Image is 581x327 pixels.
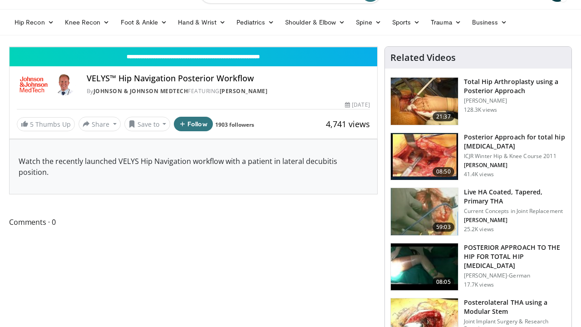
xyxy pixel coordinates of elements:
[390,52,456,63] h4: Related Videos
[464,106,497,114] p: 128.3K views
[425,13,467,31] a: Trauma
[345,101,369,109] div: [DATE]
[467,13,513,31] a: Business
[464,153,566,160] p: ICJR Winter Hip & Knee Course 2011
[390,77,566,125] a: 21:37 Total Hip Arthroplasty using a Posterior Approach [PERSON_NAME] 128.3K views
[464,272,566,279] p: [PERSON_NAME]-German
[326,119,370,129] span: 4,741 views
[30,120,34,129] span: 5
[115,13,173,31] a: Foot & Ankle
[464,226,494,233] p: 25.2K views
[464,243,566,270] h3: POSTERIOR APPROACH TO THE HIP FOR TOTAL HIP [MEDICAL_DATA]
[391,243,458,291] img: 319044_0000_1.png.150x105_q85_crop-smart_upscale.jpg
[433,277,454,287] span: 08:05
[391,78,458,125] img: 286987_0000_1.png.150x105_q85_crop-smart_upscale.jpg
[464,97,566,104] p: [PERSON_NAME]
[215,121,254,129] a: 1903 followers
[390,243,566,291] a: 08:05 POSTERIOR APPROACH TO THE HIP FOR TOTAL HIP [MEDICAL_DATA] [PERSON_NAME]-German 17.7K views
[387,13,426,31] a: Sports
[464,188,566,206] h3: Live HA Coated, Tapered, Primary THA
[464,162,566,169] p: [PERSON_NAME]
[464,77,566,95] h3: Total Hip Arthroplasty using a Posterior Approach
[464,281,494,288] p: 17.7K views
[54,74,76,95] img: Avatar
[390,188,566,236] a: 59:03 Live HA Coated, Tapered, Primary THA Current Concepts in Joint Replacement [PERSON_NAME] 25...
[231,13,280,31] a: Pediatrics
[9,13,59,31] a: Hip Recon
[17,117,75,131] a: 5 Thumbs Up
[390,133,566,181] a: 08:50 Posterior Approach for total hip [MEDICAL_DATA] ICJR Winter Hip & Knee Course 2011 [PERSON_...
[391,188,458,235] img: rana_3.png.150x105_q85_crop-smart_upscale.jpg
[464,133,566,151] h3: Posterior Approach for total hip [MEDICAL_DATA]
[124,117,171,131] button: Save to
[17,74,50,95] img: Johnson & Johnson MedTech
[391,133,458,180] img: 297873_0003_1.png.150x105_q85_crop-smart_upscale.jpg
[433,167,454,176] span: 08:50
[464,217,566,224] p: [PERSON_NAME]
[350,13,386,31] a: Spine
[464,298,566,316] h3: Posterolateral THA using a Modular Stem
[19,156,337,177] span: Watch the recently launched VELYS Hip Navigation workflow with a patient in lateral decubitis pos...
[94,87,188,95] a: Johnson & Johnson MedTech
[464,208,566,215] p: Current Concepts in Joint Replacement
[174,117,213,131] button: Follow
[433,112,454,121] span: 21:37
[464,171,494,178] p: 41.4K views
[172,13,231,31] a: Hand & Wrist
[9,216,378,228] span: Comments 0
[59,13,115,31] a: Knee Recon
[433,223,454,232] span: 59:03
[280,13,350,31] a: Shoulder & Elbow
[79,117,121,131] button: Share
[220,87,268,95] a: [PERSON_NAME]
[87,87,370,95] div: By FEATURING
[87,74,370,84] h4: VELYS™ Hip Navigation Posterior Workflow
